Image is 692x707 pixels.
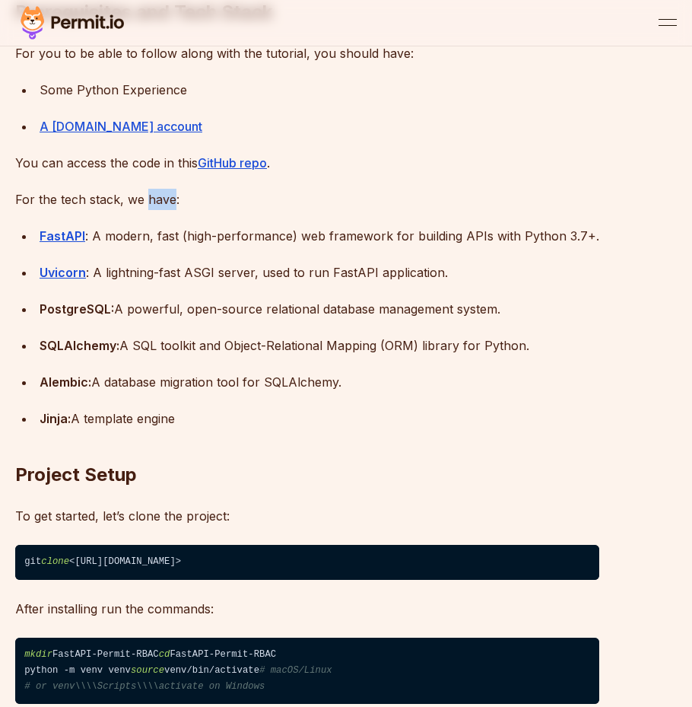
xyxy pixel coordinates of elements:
[40,265,86,280] a: Uvicorn
[24,649,52,660] span: mkdir
[15,43,599,64] p: For you to be able to follow along with the tutorial, you should have:
[41,556,69,567] span: clone
[40,335,599,356] div: A SQL toolkit and Object-Relational Mapping (ORM) library for Python.
[15,505,599,527] p: To get started, let’s clone the project:
[40,262,599,283] div: : A lightning-fast ASGI server, used to run FastAPI application.
[40,338,119,353] strong: SQLAlchemy:
[40,79,599,100] div: Some Python Experience
[259,665,332,676] span: # macOS/Linux
[40,408,599,429] div: A template engine
[131,665,164,676] span: source
[15,3,129,43] img: Permit logo
[15,189,599,210] p: For the tech stack, we have:
[40,225,599,247] div: : A modern, fast (high-performance) web framework for building APIs with Python 3.7+.
[15,402,599,487] h2: Project Setup
[40,411,71,426] strong: Jinja:
[40,228,85,244] a: FastAPI
[15,638,599,705] code: FastAPI-Permit-RBAC FastAPI-Permit-RBAC python -m venv venv venv/bin/activate
[40,371,599,393] div: A database migration tool for SQLAlchemy.
[40,374,91,390] strong: Alembic:
[40,298,599,320] div: A powerful, open-source relational database management system.
[15,545,599,580] code: git <[URL][DOMAIN_NAME]>
[15,598,599,619] p: After installing run the commands:
[198,155,267,170] a: GitHub repo
[15,152,599,174] p: You can access the code in this .
[24,681,265,692] span: # or venv\\\\Scripts\\\\activate on Windows
[40,301,114,317] strong: PostgreSQL:
[159,649,170,660] span: cd
[659,14,677,32] button: open menu
[40,119,202,134] a: A [DOMAIN_NAME] account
